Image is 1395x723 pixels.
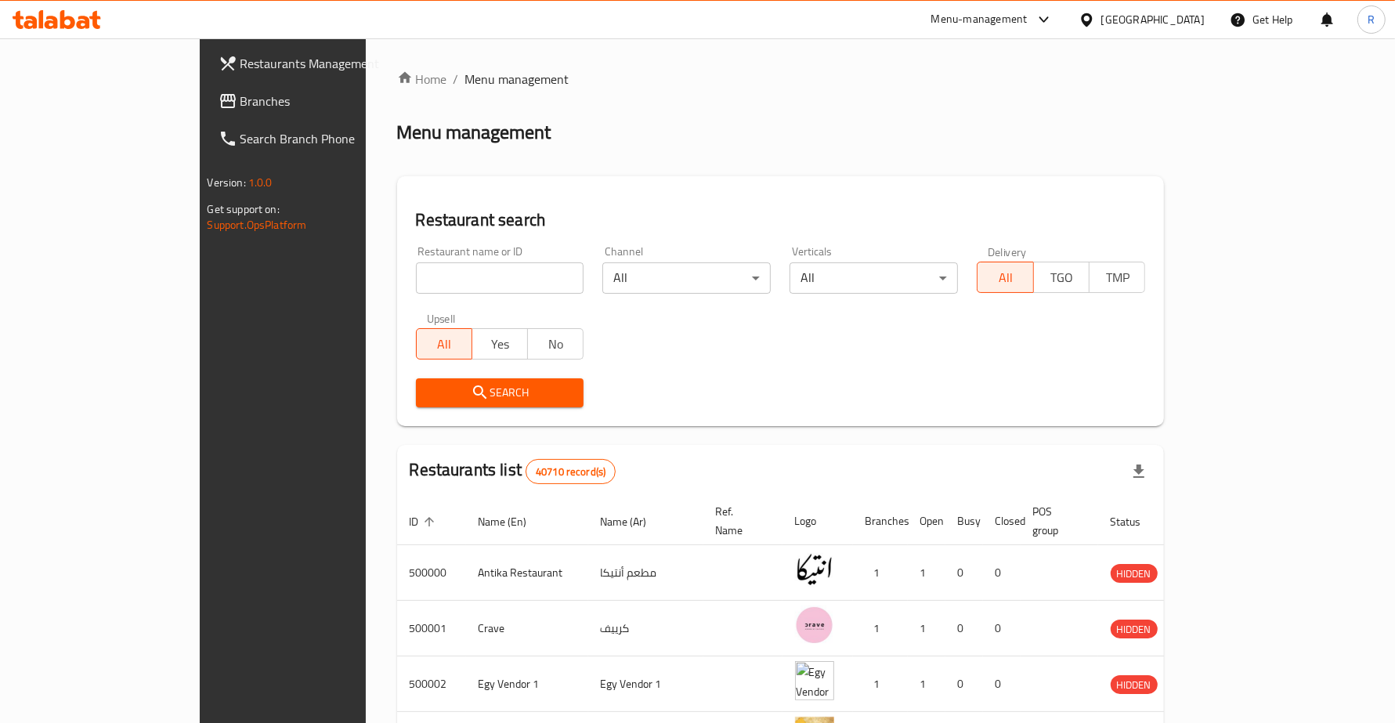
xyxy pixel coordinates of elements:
button: All [977,262,1033,293]
nav: breadcrumb [397,70,1165,89]
div: Export file [1120,453,1158,490]
td: 1 [908,656,945,712]
h2: Menu management [397,120,551,145]
td: مطعم أنتيكا [588,545,703,601]
div: Menu-management [931,10,1028,29]
th: Branches [853,497,908,545]
span: 1.0.0 [248,172,273,193]
div: [GEOGRAPHIC_DATA] [1101,11,1205,28]
td: 0 [945,545,983,601]
span: TMP [1096,266,1139,289]
span: Search Branch Phone [240,129,420,148]
div: All [790,262,958,294]
a: Restaurants Management [206,45,432,82]
label: Delivery [988,246,1027,257]
td: 1 [908,601,945,656]
span: Name (En) [479,512,548,531]
td: 0 [983,656,1021,712]
td: Egy Vendor 1 [588,656,703,712]
h2: Restaurants list [410,458,616,484]
span: Restaurants Management [240,54,420,73]
span: 40710 record(s) [526,465,615,479]
a: Branches [206,82,432,120]
td: Crave [466,601,588,656]
button: TMP [1089,262,1145,293]
span: Get support on: [208,199,280,219]
th: Closed [983,497,1021,545]
td: 0 [945,601,983,656]
td: 1 [853,656,908,712]
span: Menu management [465,70,569,89]
td: 0 [945,656,983,712]
td: 1 [853,545,908,601]
span: TGO [1040,266,1083,289]
li: / [454,70,459,89]
td: 1 [853,601,908,656]
label: Upsell [427,313,456,324]
input: Search for restaurant name or ID.. [416,262,584,294]
a: Support.OpsPlatform [208,215,307,235]
span: ID [410,512,439,531]
span: All [423,333,466,356]
button: No [527,328,584,360]
button: TGO [1033,262,1090,293]
img: Crave [795,606,834,645]
div: Total records count [526,459,616,484]
button: All [416,328,472,360]
th: Logo [782,497,853,545]
img: Antika Restaurant [795,550,834,589]
span: R [1368,11,1375,28]
span: POS group [1033,502,1079,540]
td: 0 [983,545,1021,601]
img: Egy Vendor 1 [795,661,834,700]
td: 0 [983,601,1021,656]
td: 1 [908,545,945,601]
td: كرييف [588,601,703,656]
span: HIDDEN [1111,620,1158,638]
span: Search [428,383,572,403]
div: HIDDEN [1111,675,1158,694]
div: HIDDEN [1111,564,1158,583]
span: HIDDEN [1111,565,1158,583]
span: Branches [240,92,420,110]
a: Search Branch Phone [206,120,432,157]
td: Egy Vendor 1 [466,656,588,712]
span: Name (Ar) [601,512,667,531]
span: No [534,333,577,356]
button: Search [416,378,584,407]
span: HIDDEN [1111,676,1158,694]
button: Yes [472,328,528,360]
span: Ref. Name [716,502,764,540]
span: All [984,266,1027,289]
div: All [602,262,771,294]
td: Antika Restaurant [466,545,588,601]
span: Yes [479,333,522,356]
h2: Restaurant search [416,208,1146,232]
th: Open [908,497,945,545]
span: Status [1111,512,1162,531]
th: Busy [945,497,983,545]
span: Version: [208,172,246,193]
